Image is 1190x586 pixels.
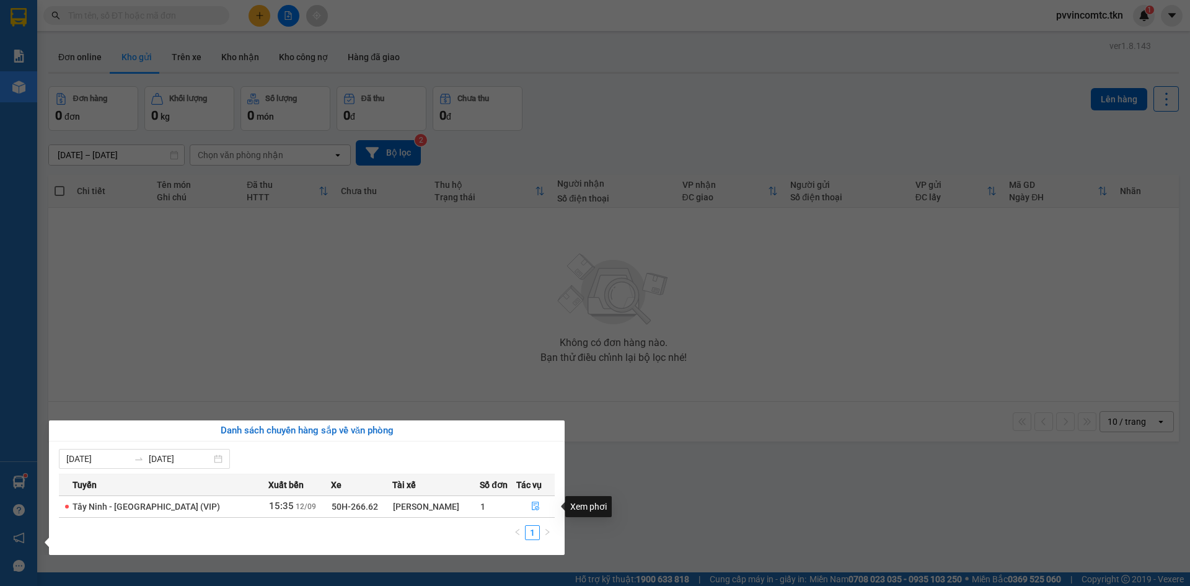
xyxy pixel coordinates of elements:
div: [PERSON_NAME] [393,500,479,513]
input: Từ ngày [66,452,129,466]
div: Danh sách chuyến hàng sắp về văn phòng [59,424,555,438]
li: Next Page [540,525,555,540]
span: file-done [531,502,540,512]
span: Tài xế [392,478,416,492]
span: right [544,528,551,536]
button: left [510,525,525,540]
span: left [514,528,521,536]
li: 1 [525,525,540,540]
span: Xe [331,478,342,492]
span: to [134,454,144,464]
input: Đến ngày [149,452,211,466]
span: swap-right [134,454,144,464]
span: Xuất bến [268,478,304,492]
span: Tây Ninh - [GEOGRAPHIC_DATA] (VIP) [73,502,220,512]
div: Xem phơi [565,496,612,517]
span: 15:35 [269,500,294,512]
span: Tuyến [73,478,97,492]
span: 12/09 [296,502,316,511]
button: right [540,525,555,540]
span: Tác vụ [516,478,542,492]
li: Previous Page [510,525,525,540]
span: 50H-266.62 [332,502,378,512]
button: file-done [517,497,554,517]
span: 1 [480,502,485,512]
a: 1 [526,526,539,539]
span: Số đơn [480,478,508,492]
